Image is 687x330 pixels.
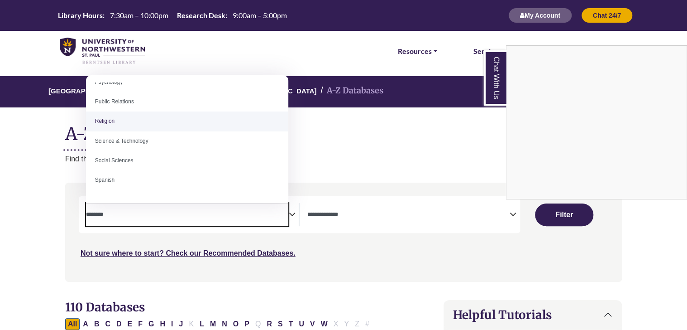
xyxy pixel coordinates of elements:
div: Chat With Us [506,45,687,199]
li: Psychology [86,73,288,92]
li: Social Sciences [86,151,288,170]
li: Theater & Dance [86,190,288,209]
a: Chat With Us [484,50,506,106]
li: Public Relations [86,92,288,112]
li: Science & Technology [86,131,288,151]
li: Religion [86,112,288,131]
iframe: Chat Widget [506,46,687,199]
li: Spanish [86,170,288,190]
